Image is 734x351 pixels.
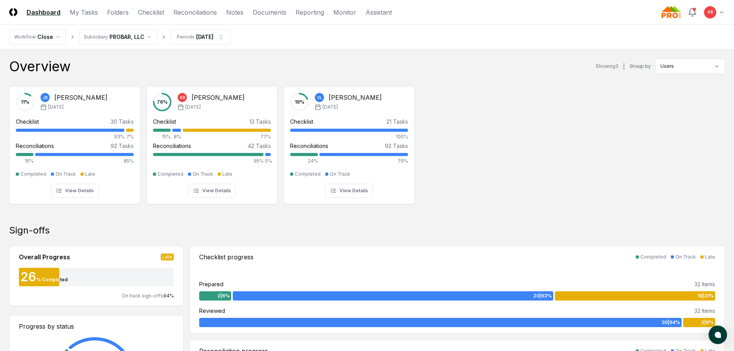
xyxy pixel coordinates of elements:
[191,93,245,102] div: [PERSON_NAME]
[27,8,60,17] a: Dashboard
[161,254,174,260] div: Late
[36,276,68,283] div: % Completed
[694,307,715,315] div: 32 Items
[158,171,183,178] div: Completed
[385,142,408,150] div: 92 Tasks
[9,59,71,74] div: Overview
[85,171,95,178] div: Late
[226,8,244,17] a: Notes
[177,34,195,40] div: Periods
[253,8,286,17] a: Documents
[296,8,324,17] a: Reporting
[111,118,134,126] div: 30 Tasks
[163,293,174,299] span: 94 %
[126,133,134,140] div: 7%
[170,29,231,45] button: Periods[DATE]
[662,6,682,18] img: Probar logo
[193,171,213,178] div: On Track
[319,158,408,165] div: 76%
[153,118,176,126] div: Checklist
[35,158,134,165] div: 85%
[265,158,271,165] div: 5%
[190,246,725,334] a: Checklist progressCompletedOn TrackLatePrepared32 Items2|6%20|63%10|31%Reviewed32 Items30|94%2|6%
[84,34,108,40] div: Subsidiary
[19,322,174,331] div: Progress by status
[9,29,231,45] nav: breadcrumb
[596,63,618,70] div: Showing 3
[9,80,140,204] a: 11%JB[PERSON_NAME][DATE]Checklist30 Tasks93%7%Reconciliations92 Tasks15%85%CompletedOn TrackLateV...
[48,104,64,111] span: [DATE]
[366,8,392,17] a: Assistant
[9,8,17,16] img: Logo
[122,293,163,299] span: On track sign-offs
[153,142,191,150] div: Reconciliations
[146,80,277,204] a: 76%KB[PERSON_NAME][DATE]Checklist13 Tasks15%8%77%Reconciliations42 Tasks95%5%CompletedOn TrackLat...
[199,307,225,315] div: Reviewed
[333,8,356,17] a: Monitor
[249,118,271,126] div: 13 Tasks
[43,95,47,101] span: JB
[20,171,46,178] div: Completed
[533,292,552,299] span: 20 | 63 %
[295,171,321,178] div: Completed
[290,133,408,140] div: 100%
[248,142,271,150] div: 42 Tasks
[290,142,328,150] div: Reconciliations
[16,142,54,150] div: Reconciliations
[180,95,185,101] span: KB
[709,326,727,344] button: atlas-launcher
[70,8,98,17] a: My Tasks
[640,254,666,260] div: Completed
[703,5,717,19] button: KB
[188,184,236,198] button: View Details
[217,292,230,299] span: 2 | 6 %
[623,62,625,71] div: |
[138,8,164,17] a: Checklist
[185,104,201,111] span: [DATE]
[708,9,713,15] span: KB
[16,118,39,126] div: Checklist
[107,8,129,17] a: Folders
[55,171,76,178] div: On Track
[19,271,36,283] div: 26
[630,64,651,69] label: Group by
[199,252,254,262] div: Checklist progress
[325,184,373,198] button: View Details
[111,142,134,150] div: 92 Tasks
[386,118,408,126] div: 21 Tasks
[196,33,213,41] div: [DATE]
[153,158,264,165] div: 95%
[290,118,313,126] div: Checklist
[330,171,350,178] div: On Track
[697,292,714,299] span: 10 | 31 %
[284,80,415,204] a: 19%VL[PERSON_NAME][DATE]Checklist21 Tasks100%Reconciliations92 Tasks24%76%CompletedOn TrackView D...
[19,252,70,262] div: Overall Progress
[675,254,696,260] div: On Track
[14,34,36,40] div: Workflow
[222,171,232,178] div: Late
[9,224,725,237] div: Sign-offs
[172,133,181,140] div: 8%
[54,93,107,102] div: [PERSON_NAME]
[16,133,124,140] div: 93%
[705,254,715,260] div: Late
[322,104,338,111] span: [DATE]
[173,8,217,17] a: Reconciliations
[183,133,271,140] div: 77%
[199,280,223,288] div: Prepared
[290,158,318,165] div: 24%
[317,95,322,101] span: VL
[51,184,99,198] button: View Details
[701,319,714,326] span: 2 | 6 %
[694,280,715,288] div: 32 Items
[329,93,382,102] div: [PERSON_NAME]
[662,319,680,326] span: 30 | 94 %
[153,133,171,140] div: 15%
[16,158,34,165] div: 15%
